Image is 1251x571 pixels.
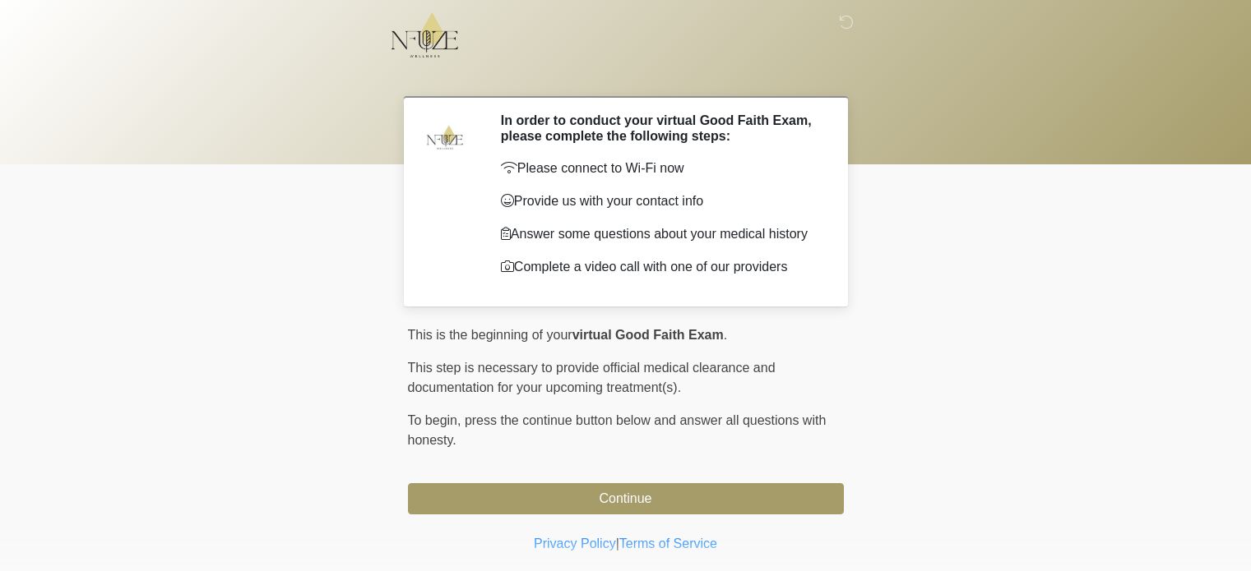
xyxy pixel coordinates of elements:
span: This is the beginning of your [408,328,572,342]
h2: In order to conduct your virtual Good Faith Exam, please complete the following steps: [501,113,819,144]
img: Agent Avatar [420,113,470,162]
strong: virtual Good Faith Exam [572,328,724,342]
span: This step is necessary to provide official medical clearance and documentation for your upcoming ... [408,361,776,394]
span: To begin, [408,413,465,427]
span: press the continue button below and answer all questions with honesty. [408,413,827,447]
h1: ‎ ‎ ‎ [396,59,856,90]
p: Please connect to Wi-Fi now [501,159,819,178]
img: NFuze Wellness Logo [392,12,459,58]
button: Continue [408,483,844,514]
span: . [724,328,727,342]
a: Privacy Policy [534,536,616,550]
p: Complete a video call with one of our providers [501,257,819,277]
a: Terms of Service [619,536,717,550]
a: | [616,536,619,550]
p: Provide us with your contact info [501,191,819,211]
p: Answer some questions about your medical history [501,224,819,244]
